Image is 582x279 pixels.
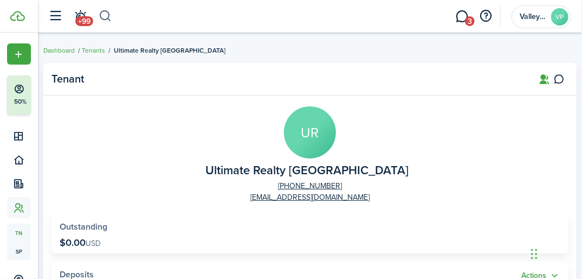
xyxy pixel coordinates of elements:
[551,8,568,26] avatar-text: VP
[7,75,97,115] button: 50%
[99,7,112,26] button: Search
[7,242,31,261] a: sp
[520,13,547,21] span: Valley Park Properties
[10,11,25,21] img: TenantCloud
[250,192,370,203] a: [EMAIL_ADDRESS][DOMAIN_NAME]
[465,16,475,26] span: 3
[7,224,31,242] a: tn
[206,164,409,177] span: Ultimate Realty NYC
[528,227,582,279] iframe: Chat Widget
[14,97,27,106] p: 50%
[51,73,525,85] panel-main-title: Tenant
[60,237,101,248] p: $0.00
[531,238,538,270] div: Drag
[82,46,105,55] a: Tenants
[43,46,75,55] a: Dashboard
[86,238,101,249] span: USD
[114,46,225,55] span: Ultimate Realty [GEOGRAPHIC_DATA]
[46,6,66,27] button: Open sidebar
[70,3,91,30] a: Notifications
[75,16,93,26] span: +99
[284,106,336,158] avatar-text: UR
[477,7,495,26] button: Open resource center
[7,43,31,65] button: Open menu
[278,180,342,192] a: [PHONE_NUMBER]
[60,220,107,233] span: Outstanding
[452,3,473,30] a: Messaging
